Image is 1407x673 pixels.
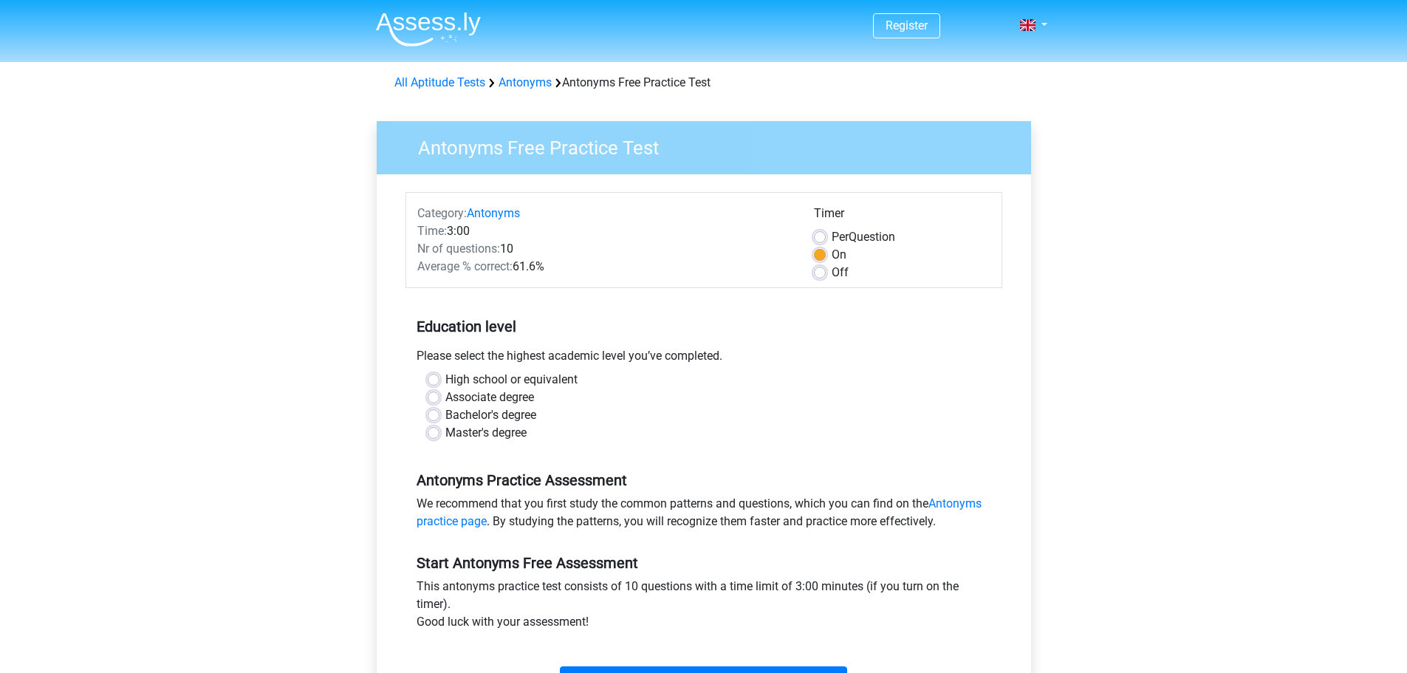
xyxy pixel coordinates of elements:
[406,222,803,240] div: 3:00
[405,578,1002,637] div: This antonyms practice test consists of 10 questions with a time limit of 3:00 minutes (if you tu...
[406,258,803,276] div: 61.6%
[467,206,520,220] a: Antonyms
[417,312,991,341] h5: Education level
[445,371,578,389] label: High school or equivalent
[376,12,481,47] img: Assessly
[445,406,536,424] label: Bachelor's degree
[417,206,467,220] span: Category:
[886,18,928,33] a: Register
[832,246,846,264] label: On
[417,224,447,238] span: Time:
[417,554,991,572] h5: Start Antonyms Free Assessment
[832,264,849,281] label: Off
[814,205,990,228] div: Timer
[417,259,513,273] span: Average % correct:
[417,242,500,256] span: Nr of questions:
[445,389,534,406] label: Associate degree
[400,131,1020,160] h3: Antonyms Free Practice Test
[394,75,485,89] a: All Aptitude Tests
[832,228,895,246] label: Question
[499,75,552,89] a: Antonyms
[832,230,849,244] span: Per
[388,74,1019,92] div: Antonyms Free Practice Test
[405,495,1002,536] div: We recommend that you first study the common patterns and questions, which you can find on the . ...
[417,471,991,489] h5: Antonyms Practice Assessment
[405,347,1002,371] div: Please select the highest academic level you’ve completed.
[445,424,527,442] label: Master's degree
[406,240,803,258] div: 10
